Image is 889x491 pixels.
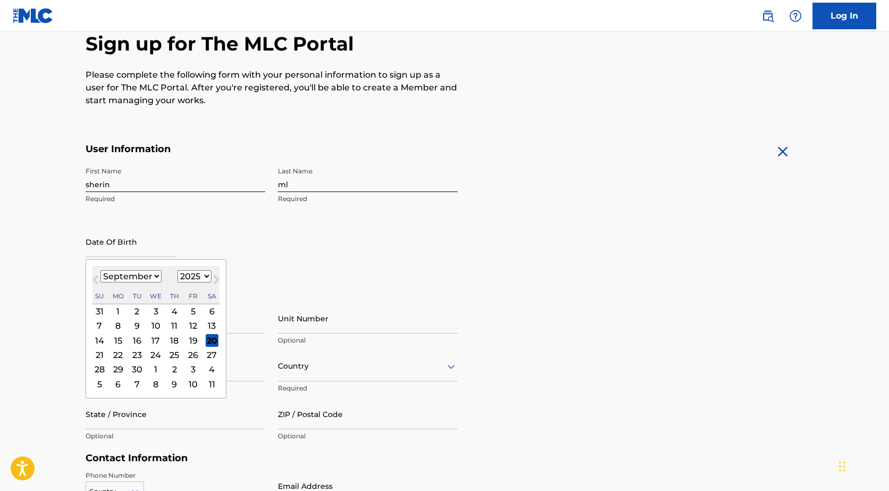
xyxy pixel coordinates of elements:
[168,378,181,390] div: Choose Thursday, October 9th, 2025
[149,348,162,361] div: Choose Wednesday, September 24th, 2025
[131,320,143,332] div: Choose Tuesday, September 9th, 2025
[836,440,889,491] iframe: Chat Widget
[86,431,265,441] p: Optional
[13,8,54,23] img: MLC Logo
[86,69,458,107] p: Please complete the following form with your personal information to sign up as a user for The ML...
[149,334,162,347] div: Choose Wednesday, September 17th, 2025
[187,334,200,347] div: Choose Friday, September 19th, 2025
[131,305,143,318] div: Choose Tuesday, September 2nd, 2025
[112,320,124,332] div: Choose Monday, September 8th, 2025
[112,348,124,361] div: Choose Monday, September 22nd, 2025
[93,363,106,376] div: Choose Sunday, September 28th, 2025
[86,292,804,304] h5: Personal Address
[93,334,106,347] div: Choose Sunday, September 14th, 2025
[206,305,218,318] div: Choose Saturday, September 6th, 2025
[785,5,806,27] div: Help
[812,3,876,29] a: Log In
[92,304,219,392] div: Month September, 2025
[86,452,458,464] h5: Contact Information
[149,378,162,390] div: Choose Wednesday, October 8th, 2025
[187,378,200,390] div: Choose Friday, October 10th, 2025
[789,10,802,22] img: help
[86,143,458,155] h5: User Information
[112,334,124,347] div: Choose Monday, September 15th, 2025
[131,363,143,376] div: Choose Tuesday, September 30th, 2025
[93,290,106,303] div: Sunday
[93,378,106,390] div: Choose Sunday, October 5th, 2025
[278,384,458,393] p: Required
[168,334,181,347] div: Choose Thursday, September 18th, 2025
[149,363,162,376] div: Choose Wednesday, October 1st, 2025
[87,273,104,290] button: Previous Month
[93,348,106,361] div: Choose Sunday, September 21st, 2025
[761,10,774,22] img: search
[836,440,889,491] div: Widget de chat
[149,290,162,303] div: Wednesday
[112,378,124,390] div: Choose Monday, October 6th, 2025
[187,305,200,318] div: Choose Friday, September 5th, 2025
[206,378,218,390] div: Choose Saturday, October 11th, 2025
[86,259,226,398] div: Choose Date
[187,363,200,376] div: Choose Friday, October 3rd, 2025
[112,305,124,318] div: Choose Monday, September 1st, 2025
[168,363,181,376] div: Choose Thursday, October 2nd, 2025
[131,290,143,303] div: Tuesday
[168,348,181,361] div: Choose Thursday, September 25th, 2025
[187,348,200,361] div: Choose Friday, September 26th, 2025
[149,305,162,318] div: Choose Wednesday, September 3rd, 2025
[112,363,124,376] div: Choose Monday, September 29th, 2025
[278,431,458,441] p: Optional
[93,320,106,332] div: Choose Sunday, September 7th, 2025
[131,348,143,361] div: Choose Tuesday, September 23rd, 2025
[187,320,200,332] div: Choose Friday, September 12th, 2025
[112,290,124,303] div: Monday
[774,143,791,160] img: close
[206,363,218,376] div: Choose Saturday, October 4th, 2025
[839,451,845,482] div: Glisser
[168,320,181,332] div: Choose Thursday, September 11th, 2025
[206,334,218,347] div: Choose Saturday, September 20th, 2025
[168,305,181,318] div: Choose Thursday, September 4th, 2025
[206,320,218,332] div: Choose Saturday, September 13th, 2025
[757,5,778,27] a: Public Search
[278,194,458,204] p: Required
[187,290,200,303] div: Friday
[208,273,225,290] button: Next Month
[278,336,458,345] p: Optional
[131,378,143,390] div: Choose Tuesday, October 7th, 2025
[86,194,265,204] p: Required
[168,290,181,303] div: Thursday
[93,305,106,318] div: Choose Sunday, August 31st, 2025
[86,32,804,56] h2: Sign up for The MLC Portal
[131,334,143,347] div: Choose Tuesday, September 16th, 2025
[149,320,162,332] div: Choose Wednesday, September 10th, 2025
[206,290,218,303] div: Saturday
[206,348,218,361] div: Choose Saturday, September 27th, 2025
